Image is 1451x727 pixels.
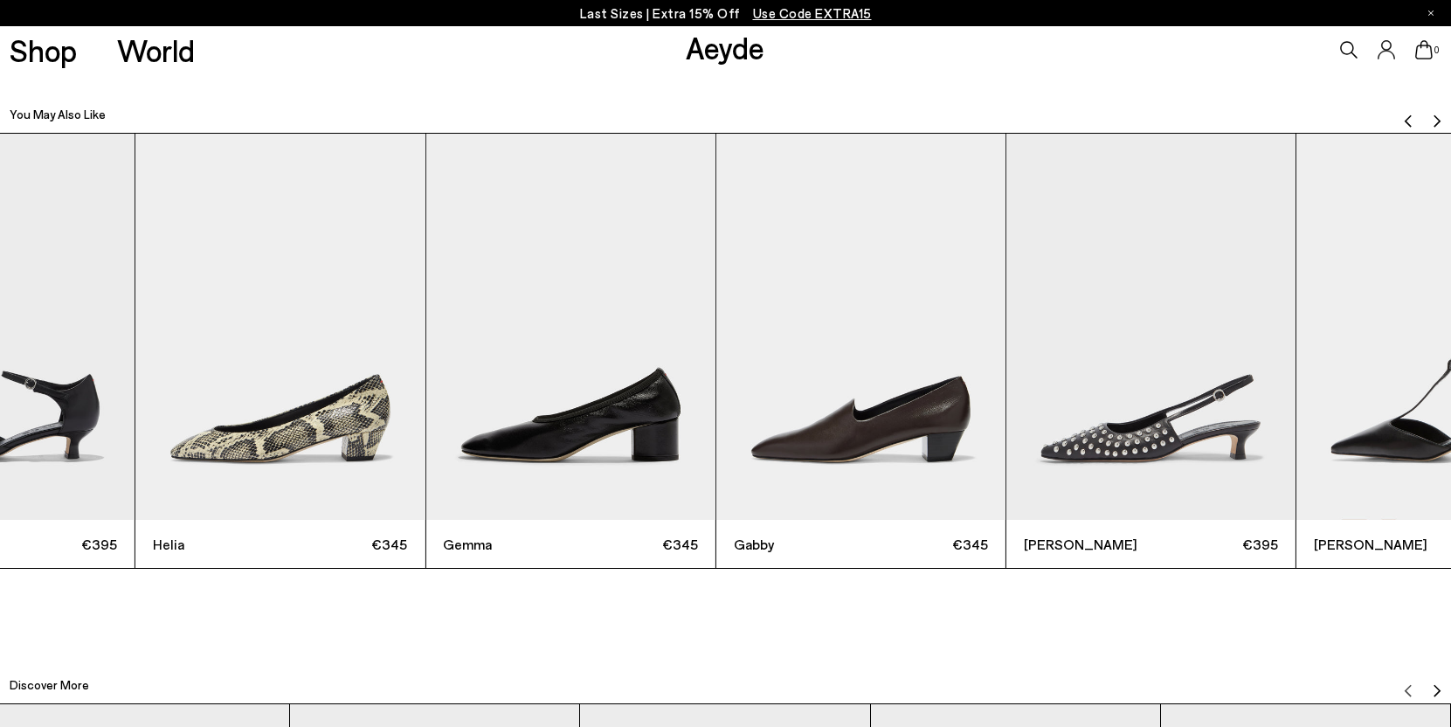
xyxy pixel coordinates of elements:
div: 4 / 9 [425,133,715,569]
span: [PERSON_NAME] [1314,534,1441,555]
span: [PERSON_NAME] [1024,534,1151,555]
a: Helia €345 [135,134,425,568]
span: Gabby [734,534,861,555]
span: Gemma [443,534,570,555]
div: 5 / 9 [716,133,1006,569]
span: Navigate to /collections/ss25-final-sizes [753,5,872,21]
a: Gemma €345 [425,134,715,568]
button: Previous slide [1401,672,1415,698]
span: Helia [153,534,280,555]
span: €345 [860,533,988,555]
img: svg%3E [1401,114,1415,128]
div: 3 / 9 [135,133,425,569]
h2: You May Also Like [10,106,106,123]
a: Gabby €345 [716,134,1005,568]
p: Last Sizes | Extra 15% Off [580,3,872,24]
div: 6 / 9 [1006,133,1296,569]
h2: Discover More [10,676,89,694]
a: [PERSON_NAME] €395 [1006,134,1296,568]
img: Helia Low-Cut Pumps [135,134,425,520]
a: 0 [1415,40,1433,59]
button: Next slide [1430,101,1444,128]
button: Previous slide [1401,101,1415,128]
button: Next slide [1430,672,1444,698]
span: €345 [280,533,408,555]
img: Gabby Almond-Toe Loafers [716,134,1005,520]
img: Gemma Block Heel Pumps [425,134,715,520]
img: svg%3E [1430,114,1444,128]
span: 0 [1433,45,1441,55]
a: Aeyde [686,29,764,66]
a: World [117,35,195,66]
img: svg%3E [1401,684,1415,698]
img: Catrina Studded Slingback Pumps [1006,134,1296,520]
img: svg%3E [1430,684,1444,698]
span: €345 [570,533,698,555]
span: €395 [1150,533,1278,555]
a: Shop [10,35,77,66]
